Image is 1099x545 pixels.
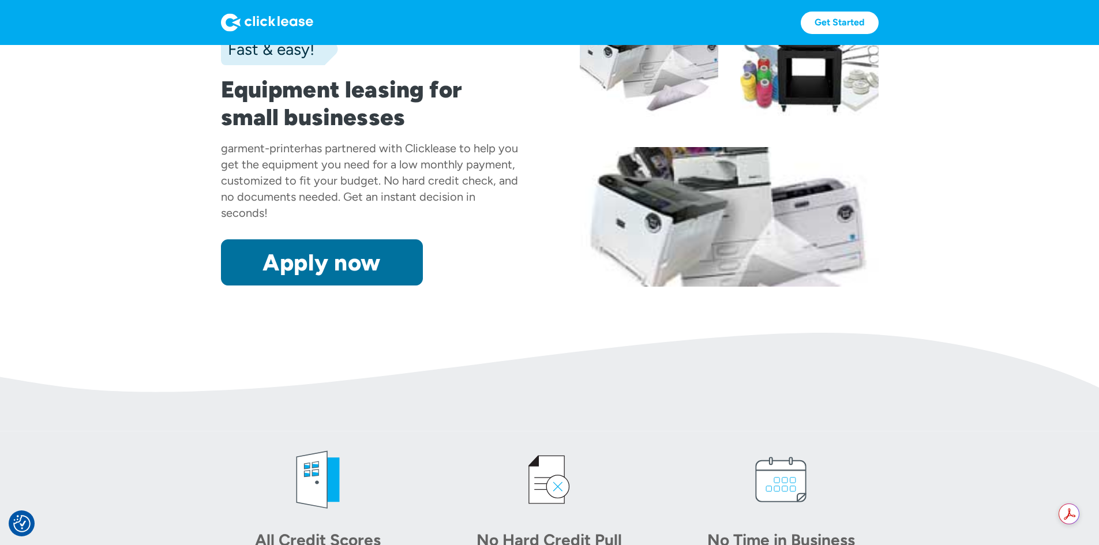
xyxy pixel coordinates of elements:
[221,76,520,131] h1: Equipment leasing for small businesses
[13,515,31,532] img: Revisit consent button
[283,445,352,514] img: welcome icon
[221,239,423,285] a: Apply now
[221,141,518,220] div: has partnered with Clicklease to help you get the equipment you need for a low monthly payment, c...
[221,37,314,61] div: Fast & easy!
[13,515,31,532] button: Consent Preferences
[801,12,879,34] a: Get Started
[221,13,313,32] img: Logo
[221,141,305,155] div: garment-printer
[747,445,816,514] img: calendar icon
[515,445,584,514] img: credit icon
